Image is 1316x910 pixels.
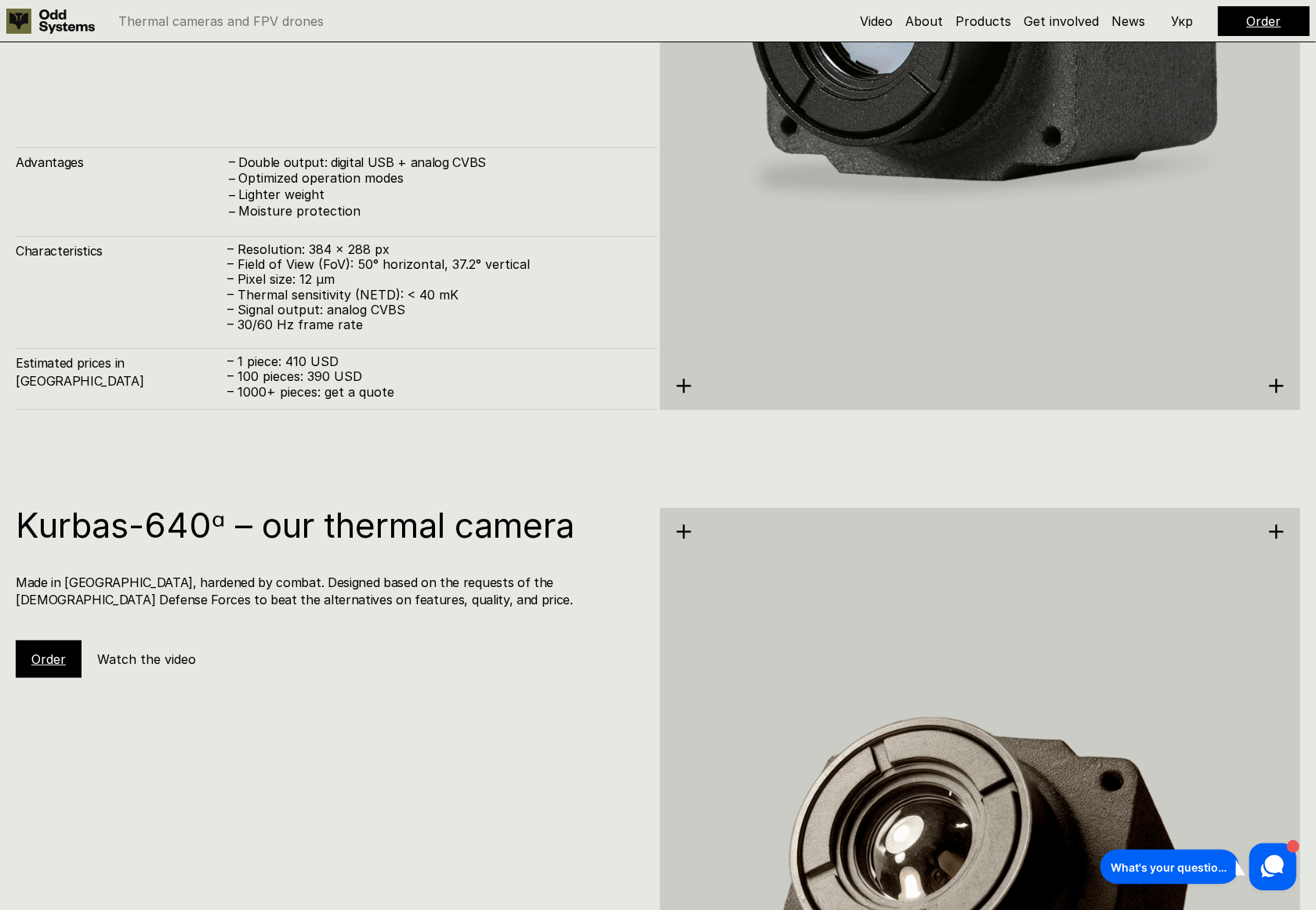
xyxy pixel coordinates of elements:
h4: Characteristics [16,242,227,259]
p: Moisture protection [238,204,641,219]
h4: Made in [GEOGRAPHIC_DATA], hardened by combat. Designed based on the requests of the [DEMOGRAPHIC... [16,574,641,609]
h4: Double output: digital USB + analog CVBS [238,154,641,171]
h5: Watch the video [97,651,196,668]
p: Thermal cameras and FPV drones [118,15,324,27]
p: Lighter weight [238,187,641,202]
p: – Thermal sensitivity (NETD): < 40 mK [227,288,641,303]
p: – 30/60 Hz frame rate [227,317,641,332]
h4: Estimated prices in [GEOGRAPHIC_DATA] [16,354,227,390]
h4: – [229,203,235,220]
p: – Resolution: 384 x 288 px [227,242,641,257]
p: Укр [1171,15,1193,27]
h4: – [229,170,235,187]
a: News [1111,13,1145,29]
p: – Signal output: analog CVBS [227,303,641,317]
a: About [905,13,943,29]
h4: – [229,152,235,169]
a: Order [1247,13,1282,29]
iframe: HelpCrunch [1097,839,1300,894]
a: Products [955,13,1011,29]
a: Video [860,13,893,29]
h4: – [229,187,235,204]
p: – Field of View (FoV): 50° horizontal, 37.2° vertical [227,257,641,272]
a: Get involved [1024,13,1099,29]
h4: Advantages [16,154,227,171]
h1: Kurbas-640ᵅ – our thermal camera [16,508,641,542]
a: Order [31,651,66,667]
p: – 1 piece: 410 USD – 100 pieces: 390 USD – 1000+ pieces: get a quote [227,354,641,400]
p: Optimized operation modes [238,171,641,186]
p: – Pixel size: 12 µm [227,272,641,287]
